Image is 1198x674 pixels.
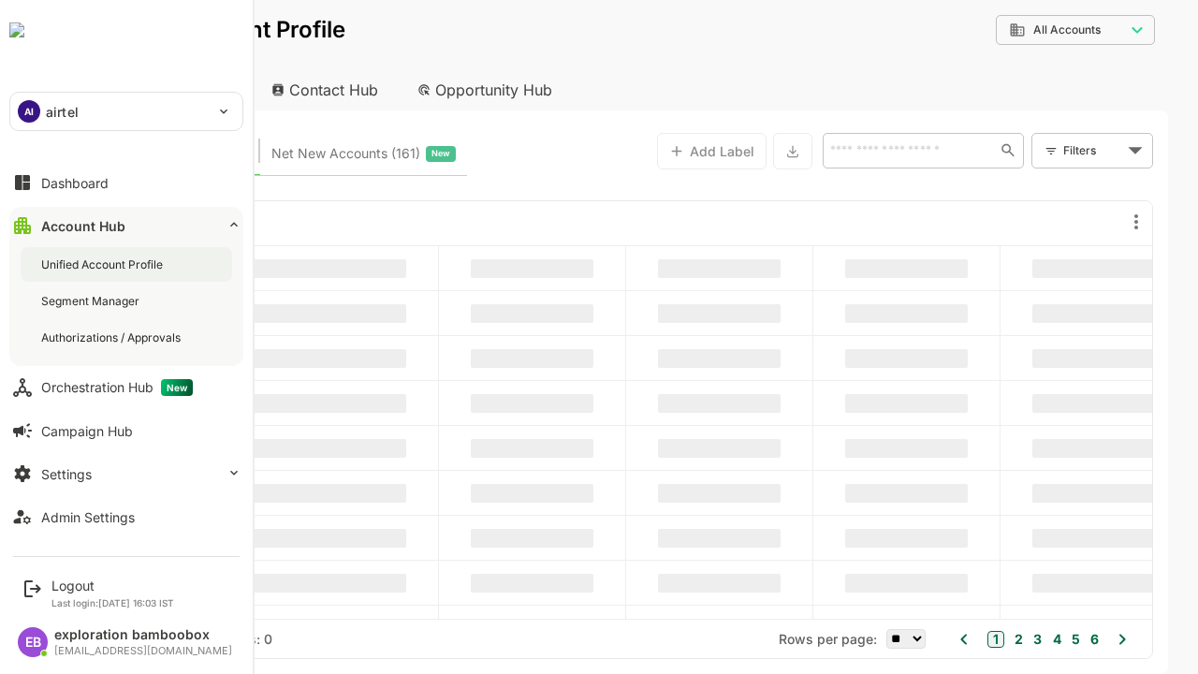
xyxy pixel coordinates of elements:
[713,631,811,647] span: Rows per page:
[944,629,957,650] button: 2
[30,19,280,41] p: Unified Account Profile
[943,22,1059,38] div: All Accounts
[9,455,243,492] button: Settings
[54,627,232,643] div: exploration bamboobox
[41,256,167,272] div: Unified Account Profile
[41,330,184,345] div: Authorizations / Approvals
[592,133,701,169] button: Add Label
[41,175,109,191] div: Dashboard
[41,379,193,396] div: Orchestration Hub
[66,141,173,166] span: Known accounts you’ve identified to target - imported from CRM, Offline upload, or promoted from ...
[963,629,976,650] button: 3
[9,369,243,406] button: Orchestration HubNew
[1001,629,1015,650] button: 5
[930,12,1089,49] div: All Accounts
[30,69,183,110] div: Account Hub
[983,629,996,650] button: 4
[51,578,174,593] div: Logout
[9,207,243,244] button: Account Hub
[366,141,385,166] span: New
[18,100,40,123] div: AI
[9,412,243,449] button: Campaign Hub
[41,509,135,525] div: Admin Settings
[10,93,242,130] div: AIairtel
[56,631,207,647] div: Total Rows: -- | Rows: 0
[191,69,329,110] div: Contact Hub
[51,597,174,608] p: Last login: [DATE] 16:03 IST
[54,645,232,657] div: [EMAIL_ADDRESS][DOMAIN_NAME]
[998,140,1058,160] div: Filters
[41,293,143,309] div: Segment Manager
[41,423,133,439] div: Campaign Hub
[18,627,48,657] div: EB
[9,498,243,535] button: Admin Settings
[41,218,125,234] div: Account Hub
[206,141,390,166] div: Newly surfaced ICP-fit accounts from Intent, Website, LinkedIn, and other engagement signals.
[9,22,24,37] img: undefinedjpg
[1020,629,1033,650] button: 6
[161,379,193,396] span: New
[337,69,504,110] div: Opportunity Hub
[46,102,79,122] p: airtel
[9,164,243,201] button: Dashboard
[968,23,1035,37] span: All Accounts
[996,131,1088,170] div: Filters
[708,133,747,169] button: Export the selected data as CSV
[206,141,355,166] span: Net New Accounts ( 161 )
[922,631,939,648] button: 1
[41,466,92,482] div: Settings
